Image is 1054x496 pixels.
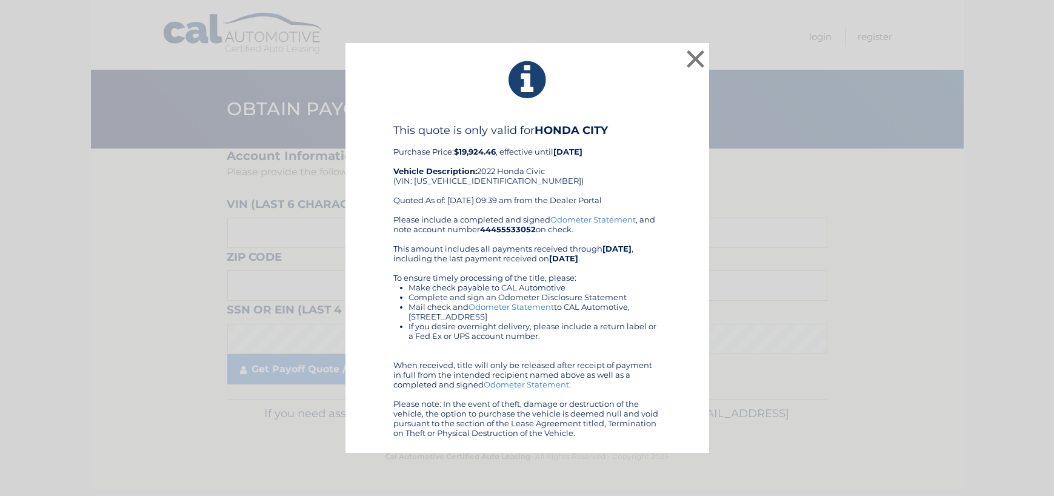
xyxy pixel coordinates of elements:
[484,380,570,389] a: Odometer Statement
[409,292,661,302] li: Complete and sign an Odometer Disclosure Statement
[394,166,478,176] strong: Vehicle Description:
[551,215,636,224] a: Odometer Statement
[603,244,632,253] b: [DATE]
[455,147,496,156] b: $19,924.46
[409,302,661,321] li: Mail check and to CAL Automotive, [STREET_ADDRESS]
[469,302,555,312] a: Odometer Statement
[684,47,708,71] button: ×
[394,124,661,137] h4: This quote is only valid for
[550,253,579,263] b: [DATE]
[394,124,661,215] div: Purchase Price: , effective until 2022 Honda Civic (VIN: [US_VEHICLE_IDENTIFICATION_NUMBER]) Quot...
[554,147,583,156] b: [DATE]
[481,224,536,234] b: 44455533052
[394,215,661,438] div: Please include a completed and signed , and note account number on check. This amount includes al...
[409,283,661,292] li: Make check payable to CAL Automotive
[409,321,661,341] li: If you desire overnight delivery, please include a return label or a Fed Ex or UPS account number.
[535,124,609,137] b: HONDA CITY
